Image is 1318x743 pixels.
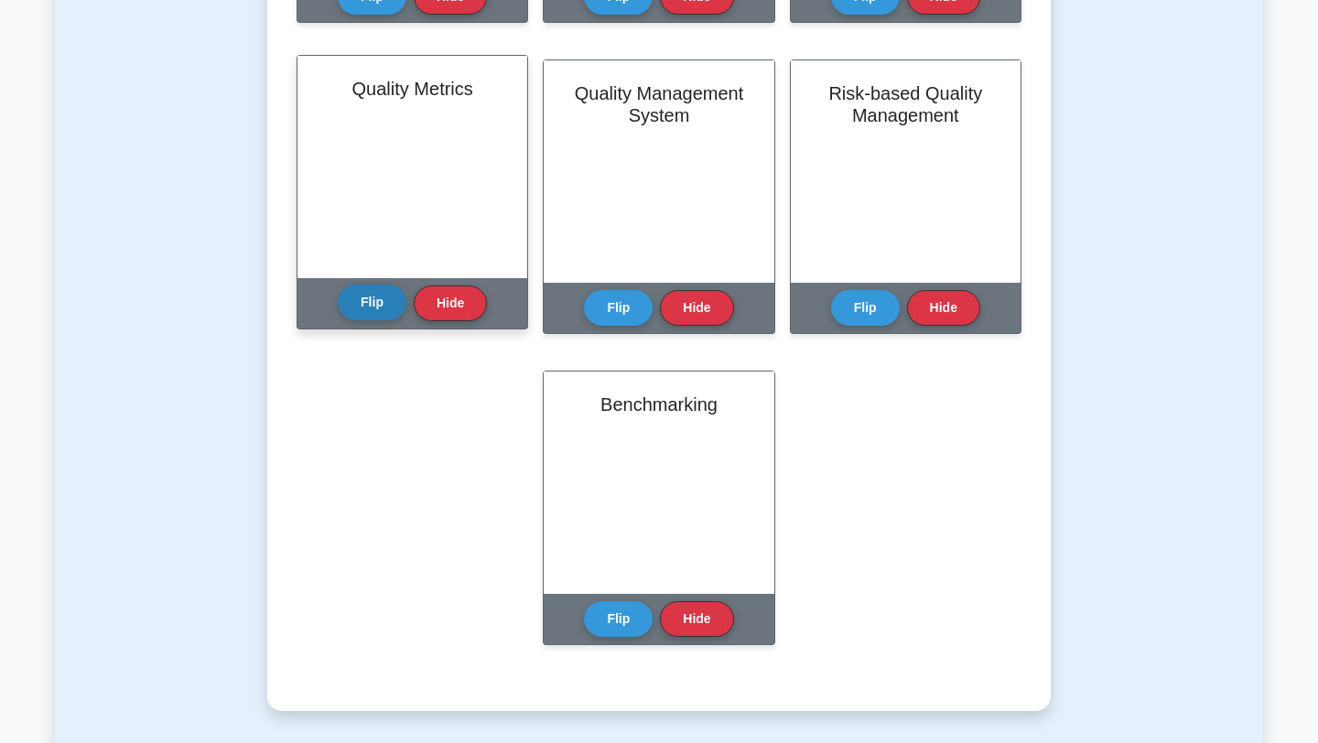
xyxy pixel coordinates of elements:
button: Flip [584,601,653,637]
button: Hide [660,601,733,637]
h2: Quality Metrics [319,78,505,100]
button: Flip [831,290,900,326]
h2: Quality Management System [566,82,751,126]
h2: Benchmarking [566,393,751,415]
h2: Risk-based Quality Management [813,82,999,126]
button: Hide [907,290,980,326]
button: Hide [414,285,487,321]
button: Flip [584,290,653,326]
button: Hide [660,290,733,326]
button: Flip [338,285,406,320]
